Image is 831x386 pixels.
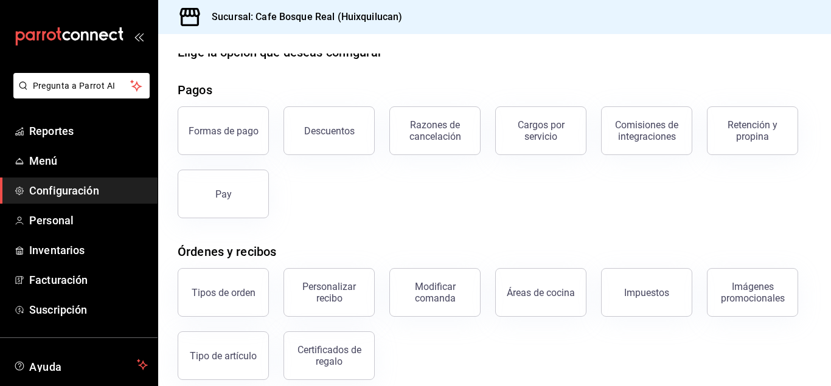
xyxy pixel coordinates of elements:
[178,331,269,380] button: Tipo de artículo
[291,344,367,367] div: Certificados de regalo
[397,119,473,142] div: Razones de cancelación
[291,281,367,304] div: Personalizar recibo
[189,125,259,137] div: Formas de pago
[389,106,481,155] button: Razones de cancelación
[715,119,790,142] div: Retención y propina
[29,357,132,372] span: Ayuda
[283,268,375,317] button: Personalizar recibo
[397,281,473,304] div: Modificar comanda
[178,81,212,99] div: Pagos
[601,106,692,155] button: Comisiones de integraciones
[507,287,575,298] div: Áreas de cocina
[29,212,148,229] span: Personal
[9,88,150,101] a: Pregunta a Parrot AI
[283,331,375,380] button: Certificados de regalo
[178,106,269,155] button: Formas de pago
[13,73,150,98] button: Pregunta a Parrot AI
[29,272,148,288] span: Facturación
[192,287,256,298] div: Tipos de orden
[178,170,269,218] button: Pay
[389,268,481,317] button: Modificar comanda
[29,302,148,318] span: Suscripción
[707,106,798,155] button: Retención y propina
[707,268,798,317] button: Imágenes promocionales
[495,268,586,317] button: Áreas de cocina
[495,106,586,155] button: Cargos por servicio
[624,287,669,298] div: Impuestos
[283,106,375,155] button: Descuentos
[202,10,402,24] h3: Sucursal: Cafe Bosque Real (Huixquilucan)
[29,153,148,169] span: Menú
[215,188,232,200] div: Pay
[33,80,131,92] span: Pregunta a Parrot AI
[715,281,790,304] div: Imágenes promocionales
[178,268,269,317] button: Tipos de orden
[304,125,355,137] div: Descuentos
[601,268,692,317] button: Impuestos
[134,32,144,41] button: open_drawer_menu
[29,242,148,258] span: Inventarios
[29,123,148,139] span: Reportes
[29,182,148,199] span: Configuración
[190,350,257,362] div: Tipo de artículo
[503,119,579,142] div: Cargos por servicio
[609,119,684,142] div: Comisiones de integraciones
[178,243,276,261] div: Órdenes y recibos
